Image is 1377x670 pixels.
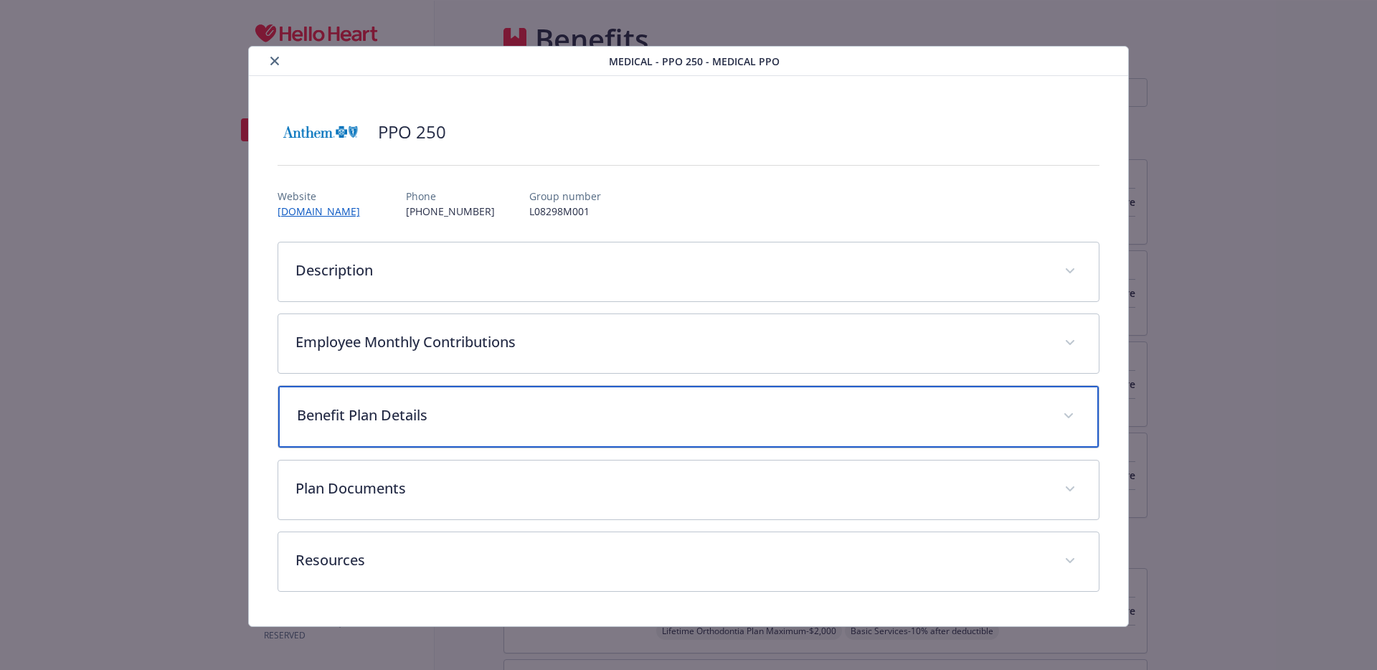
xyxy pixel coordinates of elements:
[266,52,283,70] button: close
[278,386,1099,448] div: Benefit Plan Details
[406,189,495,204] p: Phone
[295,260,1048,281] p: Description
[278,532,1099,591] div: Resources
[529,189,601,204] p: Group number
[278,110,364,154] img: Anthem Blue Cross
[278,242,1099,301] div: Description
[609,54,780,69] span: Medical - PPO 250 - Medical PPO
[278,461,1099,519] div: Plan Documents
[278,314,1099,373] div: Employee Monthly Contributions
[378,120,446,144] h2: PPO 250
[297,405,1046,426] p: Benefit Plan Details
[295,478,1048,499] p: Plan Documents
[138,46,1239,627] div: details for plan Medical - PPO 250 - Medical PPO
[406,204,495,219] p: [PHONE_NUMBER]
[529,204,601,219] p: L08298M001
[295,331,1048,353] p: Employee Monthly Contributions
[278,204,372,218] a: [DOMAIN_NAME]
[278,189,372,204] p: Website
[295,549,1048,571] p: Resources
